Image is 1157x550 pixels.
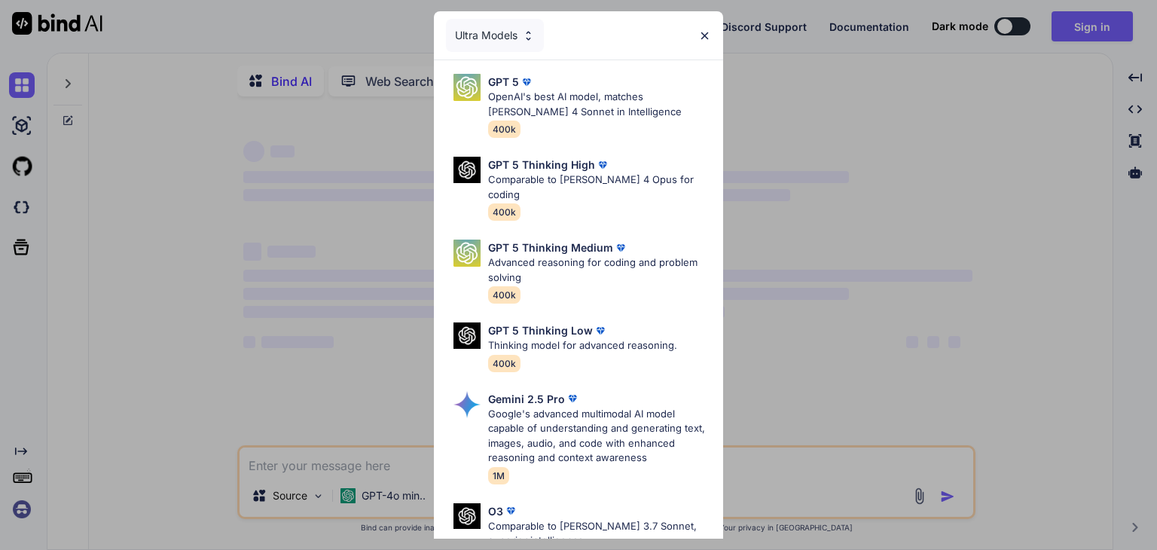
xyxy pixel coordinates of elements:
[503,503,518,518] img: premium
[613,240,628,255] img: premium
[488,391,565,407] p: Gemini 2.5 Pro
[453,391,481,418] img: Pick Models
[488,240,613,255] p: GPT 5 Thinking Medium
[453,240,481,267] img: Pick Models
[453,503,481,530] img: Pick Models
[488,519,711,548] p: Comparable to [PERSON_NAME] 3.7 Sonnet, superior intelligence
[488,203,520,221] span: 400k
[519,75,534,90] img: premium
[488,255,711,285] p: Advanced reasoning for coding and problem solving
[565,391,580,406] img: premium
[488,338,677,353] p: Thinking model for advanced reasoning.
[453,322,481,349] img: Pick Models
[488,90,711,119] p: OpenAI's best AI model, matches [PERSON_NAME] 4 Sonnet in Intelligence
[488,157,595,173] p: GPT 5 Thinking High
[488,503,503,519] p: O3
[698,29,711,42] img: close
[593,323,608,338] img: premium
[595,157,610,173] img: premium
[488,467,509,484] span: 1M
[446,19,544,52] div: Ultra Models
[522,29,535,42] img: Pick Models
[488,173,711,202] p: Comparable to [PERSON_NAME] 4 Opus for coding
[453,74,481,101] img: Pick Models
[488,322,593,338] p: GPT 5 Thinking Low
[453,157,481,183] img: Pick Models
[488,407,711,466] p: Google's advanced multimodal AI model capable of understanding and generating text, images, audio...
[488,74,519,90] p: GPT 5
[488,286,520,304] span: 400k
[488,355,520,372] span: 400k
[488,121,520,138] span: 400k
